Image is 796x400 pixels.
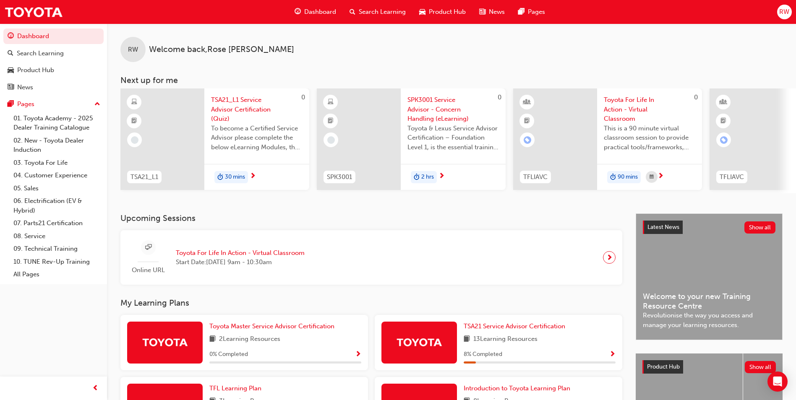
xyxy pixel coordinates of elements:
span: 0 % Completed [209,350,248,359]
div: Pages [17,99,34,109]
span: TSA21_L1 [130,172,158,182]
a: 06. Electrification (EV & Hybrid) [10,195,104,217]
span: Dashboard [304,7,336,17]
span: 0 [301,94,305,101]
a: 08. Service [10,230,104,243]
span: next-icon [438,173,445,180]
a: News [3,80,104,95]
a: 05. Sales [10,182,104,195]
span: Toyota & Lexus Service Advisor Certification – Foundation Level 1, is the essential training cour... [407,124,499,152]
span: search-icon [8,50,13,57]
span: Show Progress [355,351,361,358]
span: pages-icon [8,101,14,108]
span: learningRecordVerb_NONE-icon [131,136,138,144]
span: car-icon [419,7,425,17]
button: Pages [3,96,104,112]
a: Latest NewsShow all [643,221,775,234]
img: Trak [142,335,188,349]
span: booktick-icon [328,116,334,127]
a: 0TSA21_L1TSA21_L1 Service Advisor Certification (Quiz)To become a Certified Service Advisor pleas... [120,88,309,190]
span: 0 [694,94,698,101]
span: 30 mins [225,172,245,182]
span: booktick-icon [720,116,726,127]
a: Online URLToyota For Life In Action - Virtual ClassroomStart Date:[DATE] 9am - 10:30am [127,237,616,278]
button: Show Progress [355,349,361,360]
span: Latest News [647,223,679,231]
button: Show all [745,361,776,373]
a: Product Hub [3,62,104,78]
button: Show all [744,221,776,234]
span: Product Hub [429,7,466,17]
span: 2 Learning Resources [219,334,280,345]
button: Show Progress [609,349,616,360]
img: Trak [4,3,63,21]
span: Pages [528,7,545,17]
span: duration-icon [414,172,420,183]
span: book-icon [464,334,470,345]
span: 8 % Completed [464,350,502,359]
span: next-icon [606,252,613,263]
span: prev-icon [92,383,99,394]
span: Online URL [127,265,169,275]
span: duration-icon [610,172,616,183]
span: Toyota For Life In Action - Virtual Classroom [604,95,695,124]
span: TFL Learning Plan [209,384,261,392]
a: Search Learning [3,46,104,61]
div: Search Learning [17,49,64,58]
span: car-icon [8,67,14,74]
div: Open Intercom Messenger [767,371,788,392]
a: news-iconNews [472,3,512,21]
a: guage-iconDashboard [288,3,343,21]
span: TFLIAVC [720,172,744,182]
span: learningRecordVerb_NONE-icon [327,136,335,144]
span: news-icon [479,7,485,17]
span: TFLIAVC [523,172,548,182]
span: 2 hrs [421,172,434,182]
span: News [489,7,505,17]
a: 09. Technical Training [10,242,104,255]
div: Product Hub [17,65,54,75]
h3: My Learning Plans [120,298,622,308]
span: Welcome back , Rose [PERSON_NAME] [149,45,294,55]
span: Revolutionise the way you access and manage your learning resources. [643,311,775,330]
span: TSA21_L1 Service Advisor Certification (Quiz) [211,95,303,124]
span: learningResourceType_INSTRUCTOR_LED-icon [524,97,530,108]
span: TSA21 Service Advisor Certification [464,322,565,330]
span: learningRecordVerb_ENROLL-icon [524,136,531,144]
span: pages-icon [518,7,525,17]
span: 13 Learning Resources [473,334,538,345]
span: guage-icon [8,33,14,40]
span: calendar-icon [650,172,654,182]
span: Product Hub [647,363,680,370]
span: booktick-icon [131,116,137,127]
h3: Next up for me [107,75,796,85]
span: RW [128,45,138,55]
span: news-icon [8,84,14,91]
span: SPK3001 Service Advisor - Concern Handling (eLearning) [407,95,499,124]
span: learningResourceType_ELEARNING-icon [131,97,137,108]
span: next-icon [658,173,664,180]
a: 04. Customer Experience [10,169,104,182]
span: booktick-icon [524,116,530,127]
a: TSA21 Service Advisor Certification [464,322,569,331]
div: News [17,83,33,92]
a: 07. Parts21 Certification [10,217,104,230]
a: 02. New - Toyota Dealer Induction [10,134,104,156]
span: duration-icon [217,172,223,183]
a: 0TFLIAVCToyota For Life In Action - Virtual ClassroomThis is a 90 minute virtual classroom sessio... [513,88,702,190]
a: car-iconProduct Hub [412,3,472,21]
h3: Upcoming Sessions [120,213,622,223]
a: 0SPK3001SPK3001 Service Advisor - Concern Handling (eLearning)Toyota & Lexus Service Advisor Cert... [317,88,506,190]
span: Toyota Master Service Advisor Certification [209,322,334,330]
span: learningResourceType_INSTRUCTOR_LED-icon [720,97,726,108]
a: 03. Toyota For Life [10,156,104,169]
span: 90 mins [618,172,638,182]
a: 10. TUNE Rev-Up Training [10,255,104,268]
span: Toyota For Life In Action - Virtual Classroom [176,248,305,258]
span: Search Learning [359,7,406,17]
span: up-icon [94,99,100,110]
span: RW [779,7,789,17]
img: Trak [396,335,442,349]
